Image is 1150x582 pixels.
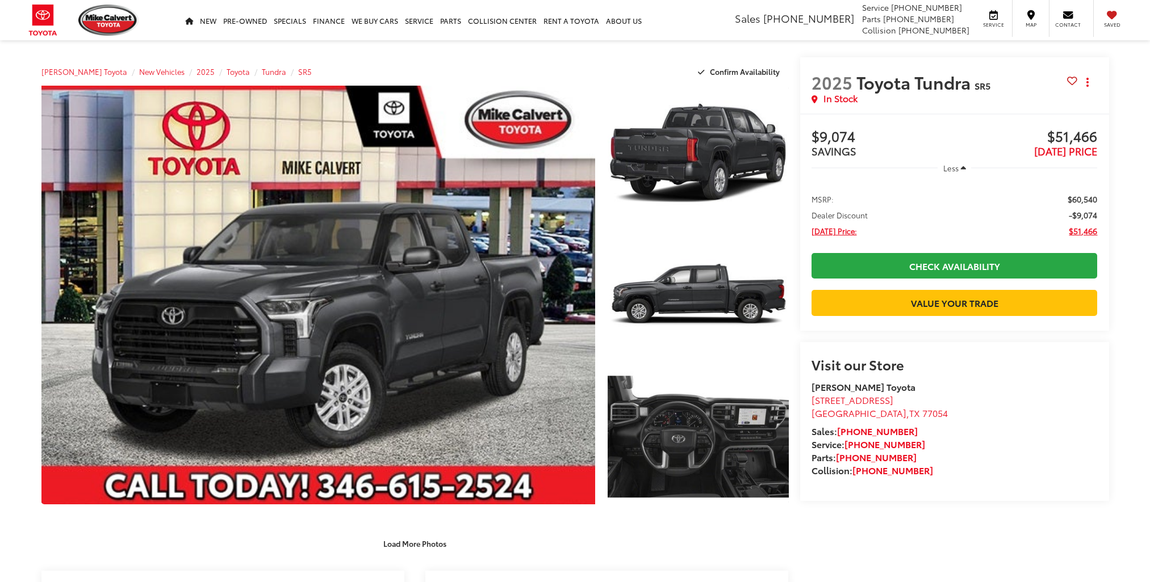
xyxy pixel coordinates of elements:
[1069,209,1097,221] span: -$9,074
[763,11,854,26] span: [PHONE_NUMBER]
[862,13,881,24] span: Parts
[883,13,954,24] span: [PHONE_NUMBER]
[955,129,1098,146] span: $51,466
[922,406,948,419] span: 77054
[812,463,933,476] strong: Collision:
[298,66,312,77] a: SR5
[812,129,955,146] span: $9,074
[812,144,856,158] span: SAVINGS
[823,92,858,105] span: In Stock
[836,450,917,463] a: [PHONE_NUMBER]
[227,66,250,77] a: Toyota
[856,70,975,94] span: Toyota Tundra
[812,437,925,450] strong: Service:
[1077,72,1097,92] button: Actions
[812,406,948,419] span: ,
[1034,144,1097,158] span: [DATE] PRICE
[196,66,215,77] a: 2025
[812,225,857,237] span: [DATE] Price:
[812,209,868,221] span: Dealer Discount
[606,84,791,222] img: 2025 Toyota Tundra SR5
[606,226,791,364] img: 2025 Toyota Tundra SR5
[262,66,286,77] a: Tundra
[41,66,127,77] a: [PERSON_NAME] Toyota
[1055,21,1081,28] span: Contact
[139,66,185,77] a: New Vehicles
[692,62,789,82] button: Confirm Availability
[36,83,601,507] img: 2025 Toyota Tundra SR5
[812,290,1098,315] a: Value Your Trade
[852,463,933,476] a: [PHONE_NUMBER]
[608,227,788,363] a: Expand Photo 2
[41,86,596,504] a: Expand Photo 0
[812,380,915,393] strong: [PERSON_NAME] Toyota
[1099,21,1124,28] span: Saved
[837,424,918,437] a: [PHONE_NUMBER]
[1068,193,1097,205] span: $60,540
[943,163,959,173] span: Less
[812,357,1098,372] h2: Visit our Store
[812,70,852,94] span: 2025
[862,2,889,13] span: Service
[938,158,972,178] button: Less
[812,406,906,419] span: [GEOGRAPHIC_DATA]
[606,368,791,506] img: 2025 Toyota Tundra SR5
[812,393,948,419] a: [STREET_ADDRESS] [GEOGRAPHIC_DATA],TX 77054
[1018,21,1043,28] span: Map
[812,253,1098,279] a: Check Availability
[78,5,139,36] img: Mike Calvert Toyota
[1086,78,1089,87] span: dropdown dots
[975,79,990,92] span: SR5
[812,424,918,437] strong: Sales:
[844,437,925,450] a: [PHONE_NUMBER]
[812,450,917,463] strong: Parts:
[735,11,760,26] span: Sales
[909,406,920,419] span: TX
[375,533,454,553] button: Load More Photos
[812,193,834,205] span: MSRP:
[1069,225,1097,237] span: $51,466
[608,369,788,505] a: Expand Photo 3
[608,86,788,221] a: Expand Photo 1
[891,2,962,13] span: [PHONE_NUMBER]
[812,393,893,406] span: [STREET_ADDRESS]
[981,21,1006,28] span: Service
[710,66,780,77] span: Confirm Availability
[862,24,896,36] span: Collision
[898,24,969,36] span: [PHONE_NUMBER]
